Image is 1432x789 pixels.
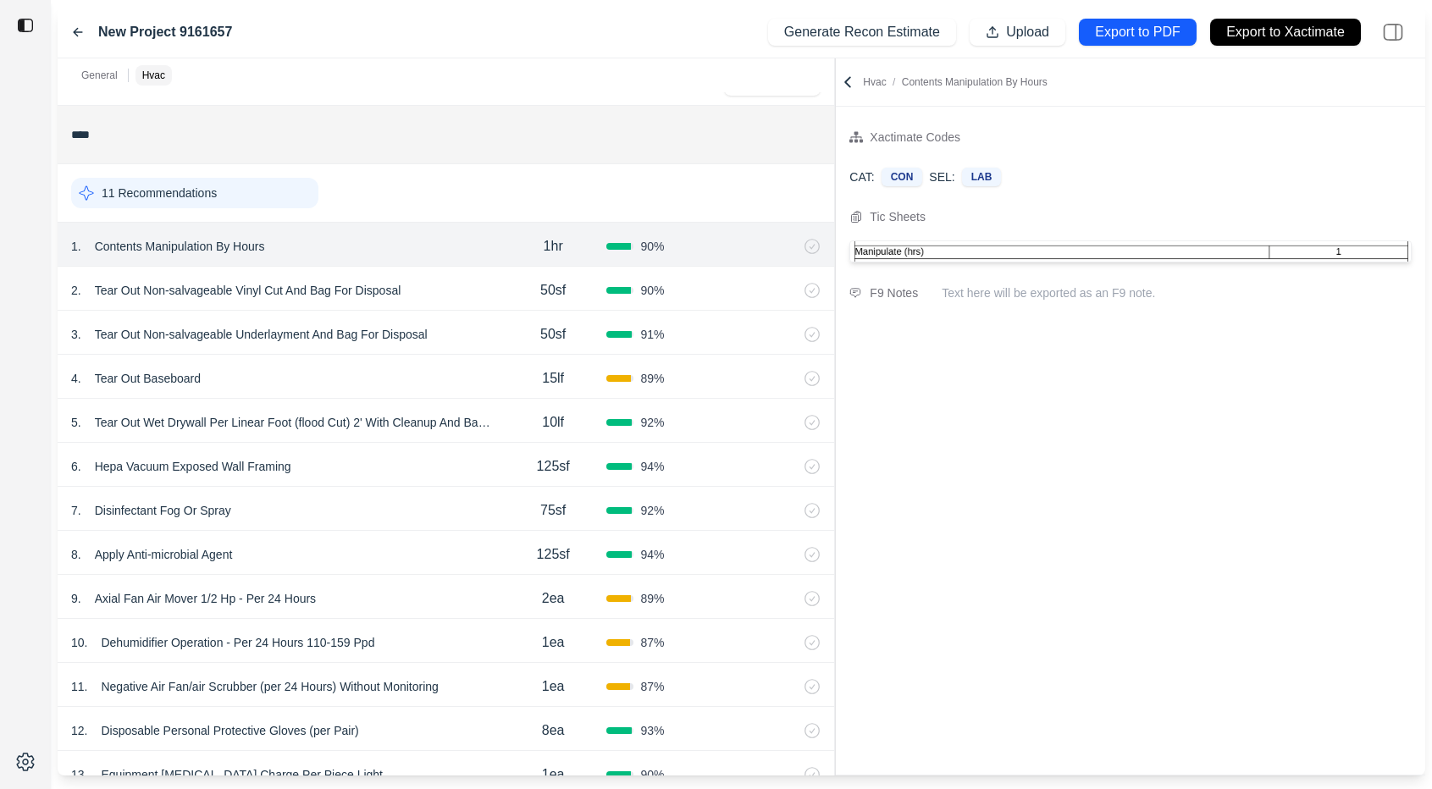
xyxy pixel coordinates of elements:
button: Export to Xactimate [1210,19,1361,46]
p: Generate Recon Estimate [784,23,940,42]
button: Export to PDF [1079,19,1197,46]
button: Upload [970,19,1065,46]
img: toggle sidebar [17,17,34,34]
label: New Project 9161657 [98,22,232,42]
p: Export to PDF [1095,23,1180,42]
button: Generate Recon Estimate [768,19,956,46]
img: right-panel.svg [1374,14,1412,51]
p: Upload [1006,23,1049,42]
p: Export to Xactimate [1226,23,1345,42]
